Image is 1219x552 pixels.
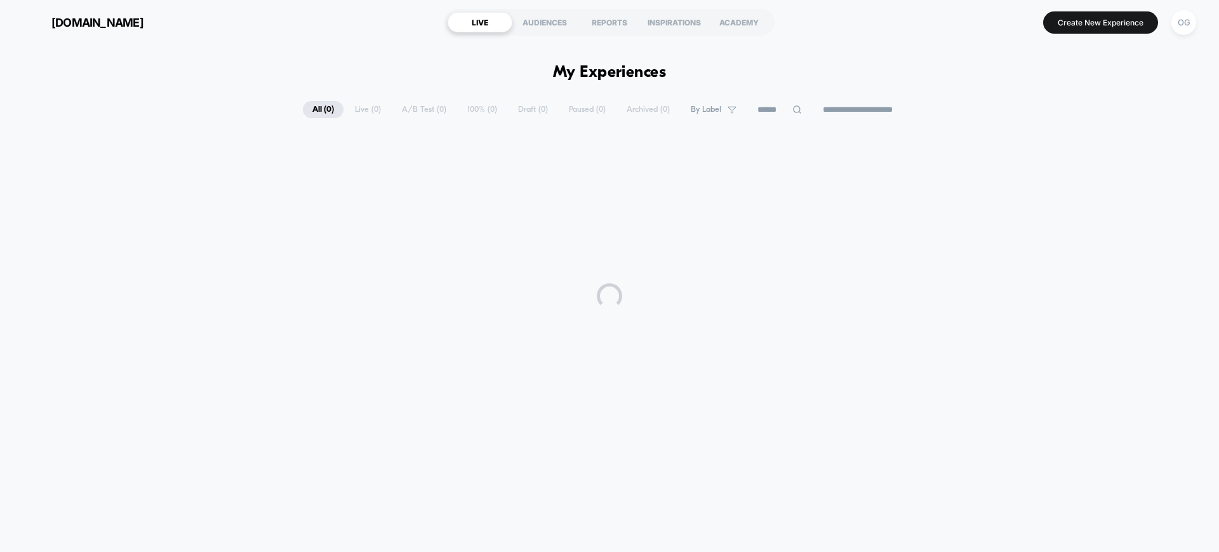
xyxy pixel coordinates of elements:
button: Create New Experience [1043,11,1158,34]
button: [DOMAIN_NAME] [19,12,147,32]
button: OG [1168,10,1200,36]
span: All ( 0 ) [303,101,343,118]
div: AUDIENCES [512,12,577,32]
div: INSPIRATIONS [642,12,707,32]
span: By Label [691,105,721,114]
div: LIVE [448,12,512,32]
h1: My Experiences [553,64,667,82]
div: REPORTS [577,12,642,32]
div: OG [1171,10,1196,35]
span: [DOMAIN_NAME] [51,16,143,29]
div: ACADEMY [707,12,771,32]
